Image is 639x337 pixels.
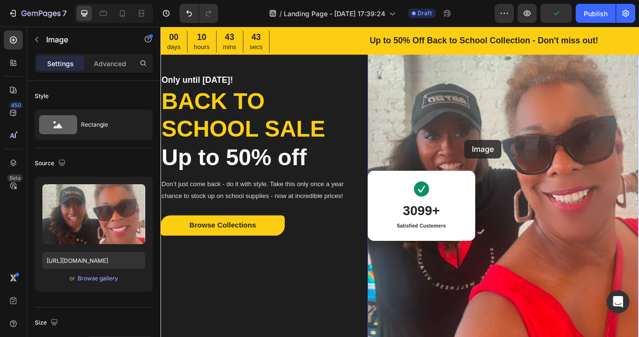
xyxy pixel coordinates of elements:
[94,59,126,69] p: Advanced
[1,56,231,71] p: Only until [DATE]!
[35,92,49,100] div: Style
[201,9,570,24] p: Up to 50% Off Back to School Collection - Don't miss out!
[576,4,616,23] button: Publish
[47,59,74,69] p: Settings
[78,274,118,283] div: Browse gallery
[180,4,218,23] div: Undo/Redo
[1,72,231,138] p: Back to school sale
[42,184,145,244] img: preview-image
[70,273,75,284] span: or
[42,252,145,269] input: https://example.com/image.jpg
[46,34,127,45] p: Image
[4,4,71,23] button: 7
[160,27,639,337] iframe: Design area
[9,101,23,109] div: 450
[35,317,60,329] div: Size
[62,8,67,19] p: 7
[81,114,139,136] div: Rectangle
[284,9,385,19] span: Landing Page - [DATE] 17:39:24
[1,139,231,172] p: Up to 50% off
[584,9,608,19] div: Publish
[34,231,114,244] div: Browse Collections
[77,274,119,283] button: Browse gallery
[607,290,629,313] div: Open Intercom Messenger
[418,9,432,18] span: Draft
[1,181,231,209] p: Don’t just come back - do it with style. Take this only once a year chance to stock up on school ...
[7,174,23,182] div: Beta
[280,9,282,19] span: /
[302,185,320,203] img: Alt Image
[35,157,68,170] div: Source
[282,208,341,231] p: 3099+
[282,233,341,242] p: Satisfied Customers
